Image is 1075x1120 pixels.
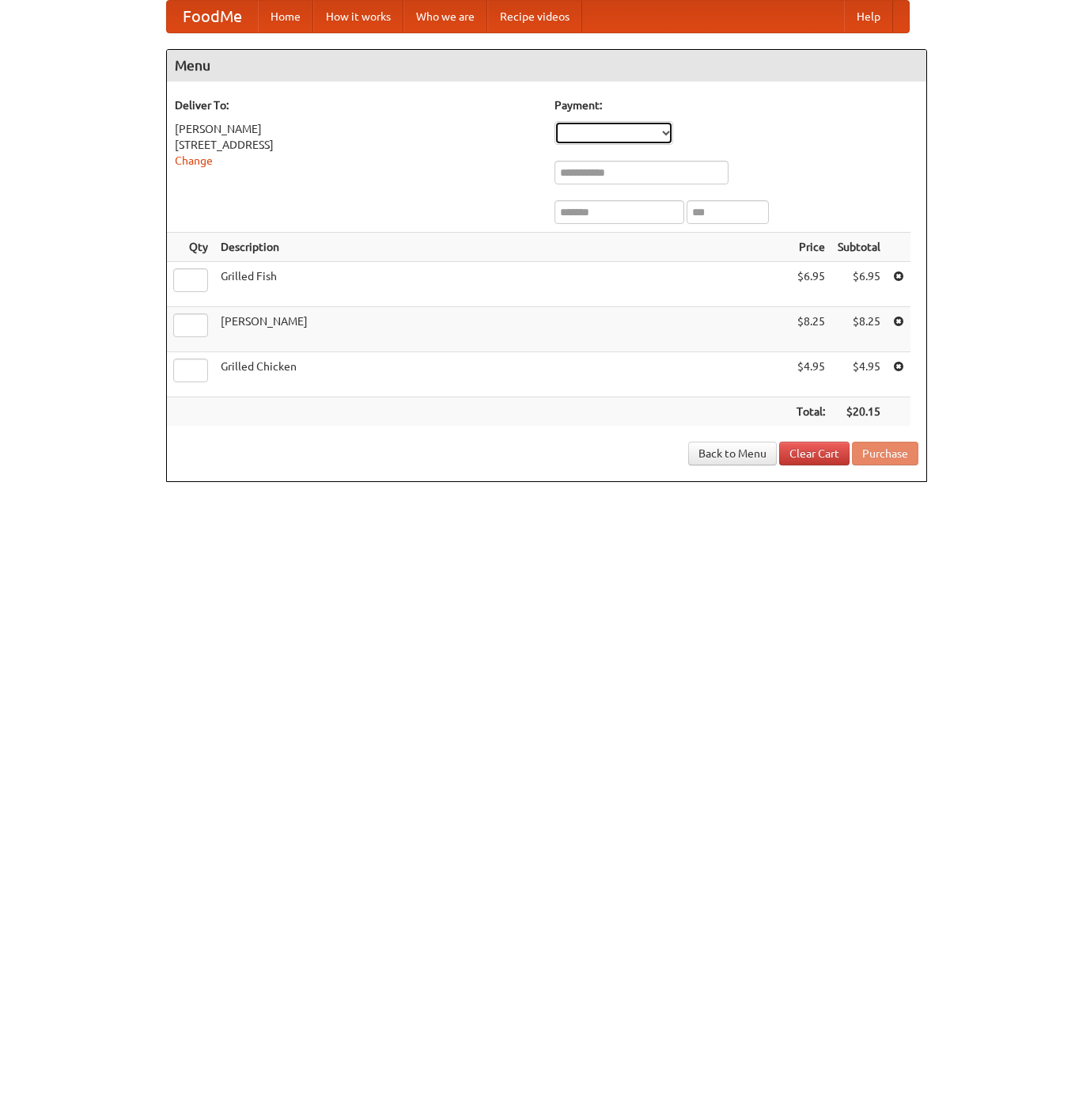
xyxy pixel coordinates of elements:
th: Subtotal [831,233,887,262]
th: Qty [167,233,214,262]
a: How it works [313,1,403,32]
th: Description [214,233,790,262]
a: Home [258,1,313,32]
td: Grilled Fish [214,262,790,307]
td: $8.25 [831,307,887,352]
a: Change [175,154,213,167]
a: Clear Cart [779,442,850,465]
a: FoodMe [167,1,258,32]
h4: Menu [167,50,926,82]
td: [PERSON_NAME] [214,307,790,352]
td: $4.95 [790,352,831,397]
a: Back to Menu [688,442,777,465]
div: [PERSON_NAME] [175,121,539,137]
h5: Deliver To: [175,97,539,113]
a: Recipe videos [487,1,582,32]
td: $4.95 [831,352,887,397]
td: $6.95 [790,262,831,307]
td: $8.25 [790,307,831,352]
a: Who we are [403,1,487,32]
th: Price [790,233,831,262]
td: Grilled Chicken [214,352,790,397]
th: $20.15 [831,397,887,427]
h5: Payment: [555,97,918,113]
td: $6.95 [831,262,887,307]
th: Total: [790,397,831,427]
a: Help [844,1,893,32]
div: [STREET_ADDRESS] [175,137,539,153]
button: Purchase [852,442,918,465]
